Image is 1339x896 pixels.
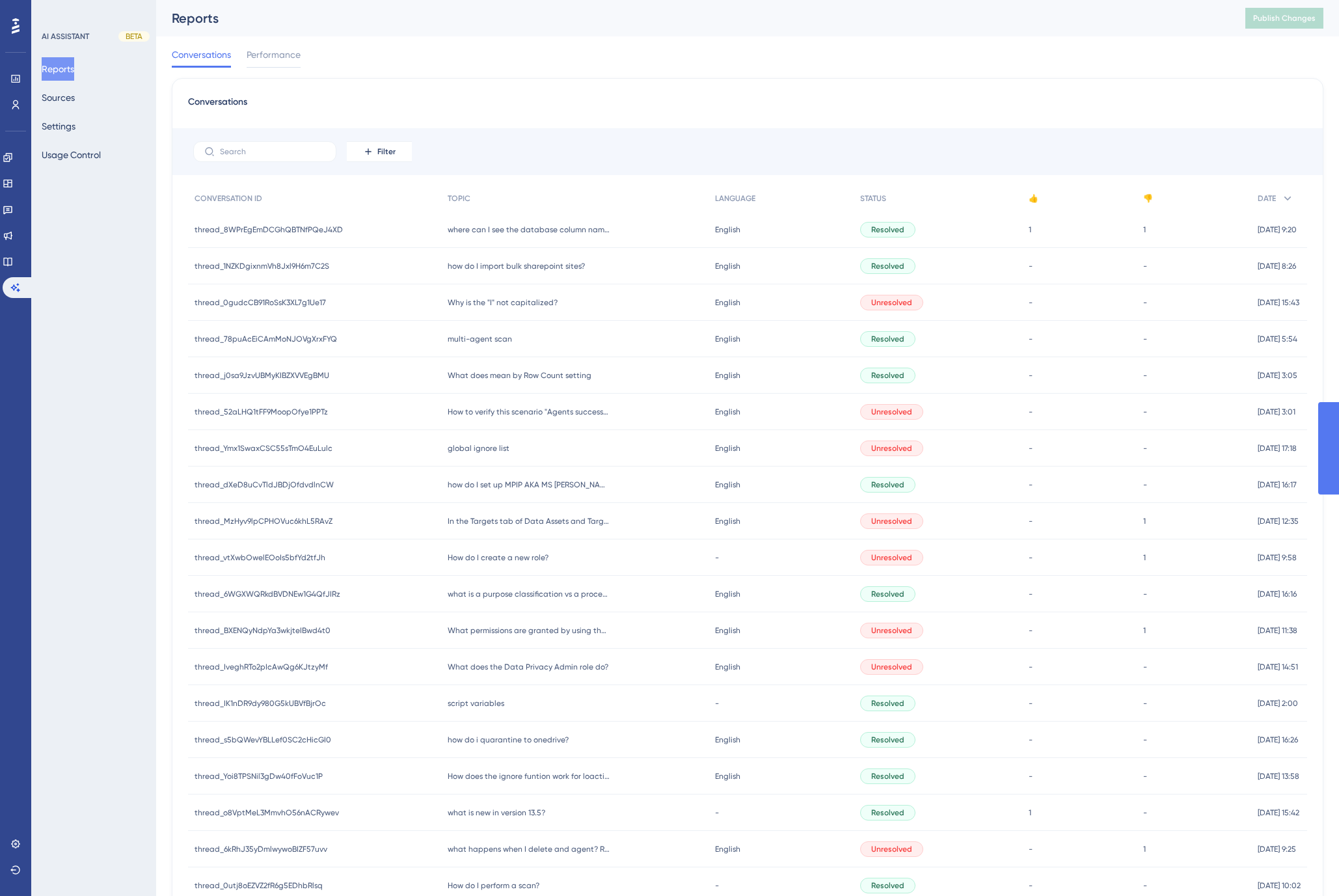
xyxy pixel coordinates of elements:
span: thread_78puAcEiCAmMoNJOVgXrxFYQ [195,334,337,344]
span: English [715,771,740,781]
span: 👎 [1143,193,1153,204]
span: - [1029,516,1033,526]
span: Publish Changes [1253,13,1316,23]
span: English [715,516,740,526]
span: English [715,662,740,672]
span: thread_8WPrEgEmDCGhQBTNfPQeJ4XD [195,224,343,235]
span: [DATE] 16:16 [1258,589,1297,599]
span: 1 [1143,516,1146,526]
span: How does the ignore funtion work for loaction? [448,771,610,781]
button: Sources [42,86,75,109]
span: thread_Yoi8TPSNil3gDw40fFoVuc1P [195,771,323,781]
span: - [1143,589,1147,599]
span: Unresolved [871,844,912,854]
span: English [715,261,740,271]
span: LANGUAGE [715,193,755,204]
span: - [1143,480,1147,490]
span: - [1029,370,1033,381]
span: [DATE] 5:54 [1258,334,1297,344]
span: - [1143,771,1147,781]
span: [DATE] 3:05 [1258,370,1297,381]
span: English [715,443,740,454]
span: English [715,735,740,745]
span: what is a purpose classification vs a process classification? [448,589,610,599]
span: [DATE] 11:38 [1258,625,1297,636]
span: - [1029,735,1033,745]
span: thread_o8VptMeL3MmvhO56nACRywev [195,808,339,818]
span: - [1029,480,1033,490]
span: [DATE] 12:35 [1258,516,1299,526]
span: What does mean by Row Count setting [448,370,591,381]
span: Unresolved [871,625,912,636]
span: Resolved [871,735,904,745]
span: [DATE] 8:26 [1258,261,1296,271]
span: Conversations [188,94,247,118]
span: English [715,224,740,235]
span: - [1029,443,1033,454]
span: thread_MzHyv9lpCPHOVuc6khL5RAvZ [195,516,332,526]
span: English [715,334,740,344]
span: - [1029,334,1033,344]
span: English [715,297,740,308]
span: Resolved [871,480,904,490]
span: 1 [1143,224,1146,235]
span: [DATE] 9:58 [1258,552,1297,563]
span: What permissions are granted by using the compliance admin role? [448,625,610,636]
span: English [715,844,740,854]
span: global ignore list [448,443,509,454]
span: Unresolved [871,662,912,672]
span: English [715,625,740,636]
span: 1 [1029,224,1031,235]
span: what is new in version 13.5? [448,808,545,818]
span: [DATE] 9:25 [1258,844,1296,854]
span: [DATE] 15:43 [1258,297,1299,308]
span: what happens when I delete and agent? Remove agent from agents screen? [448,844,610,854]
span: CONVERSATION ID [195,193,262,204]
button: Usage Control [42,143,101,167]
span: - [1029,625,1033,636]
span: - [1029,698,1033,709]
iframe: UserGuiding AI Assistant Launcher [1284,845,1323,884]
span: thread_IveghRTo2pIcAwQg6KJtzyMf [195,662,328,672]
span: 1 [1029,808,1031,818]
span: Resolved [871,808,904,818]
span: Resolved [871,370,904,381]
span: [DATE] 9:20 [1258,224,1297,235]
div: BETA [118,31,150,42]
span: Performance [247,47,301,62]
span: - [1029,662,1033,672]
span: Unresolved [871,516,912,526]
span: - [1143,698,1147,709]
div: AI ASSISTANT [42,31,89,42]
span: where can I see the database column name? [448,224,610,235]
span: Unresolved [871,297,912,308]
span: - [1029,261,1033,271]
span: thread_j0sa9JzvUBMyKIBZXVVEgBMU [195,370,329,381]
span: English [715,589,740,599]
span: how do I set up MPIP AKA MS [PERSON_NAME] [448,480,610,490]
span: Why is the "I" not capitalized? [448,297,558,308]
span: Resolved [871,771,904,781]
span: thread_IK1nDR9dy980G5kUBVfBjrOc [195,698,326,709]
span: - [1143,662,1147,672]
span: TOPIC [448,193,470,204]
span: - [1029,407,1033,417]
span: - [1029,880,1033,891]
span: Resolved [871,698,904,709]
span: Resolved [871,261,904,271]
span: - [1143,808,1147,818]
span: [DATE] 14:51 [1258,662,1298,672]
span: English [715,370,740,381]
span: - [1029,589,1033,599]
button: Settings [42,115,75,138]
span: Unresolved [871,552,912,563]
span: 1 [1143,625,1146,636]
span: thread_6WGXWQRkdBVDNEw1G4QfJIRz [195,589,340,599]
span: thread_s5bQWevYBLLef0SC2cHicGI0 [195,735,331,745]
span: - [715,880,719,891]
span: [DATE] 16:26 [1258,735,1298,745]
span: 👍 [1029,193,1038,204]
span: - [1143,407,1147,417]
span: - [1143,880,1147,891]
span: [DATE] 17:18 [1258,443,1297,454]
